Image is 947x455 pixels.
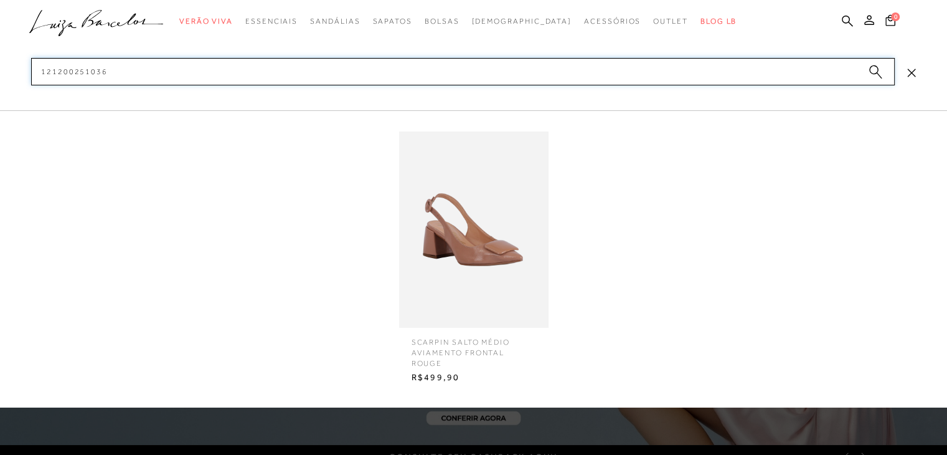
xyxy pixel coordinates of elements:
span: Acessórios [584,17,641,26]
span: Sandálias [310,17,360,26]
span: Bolsas [425,17,459,26]
span: [DEMOGRAPHIC_DATA] [471,17,572,26]
span: SCARPIN SALTO MÉDIO AVIAMENTO FRONTAL ROUGE [402,328,545,368]
a: categoryNavScreenReaderText [584,10,641,33]
img: SCARPIN SALTO MÉDIO AVIAMENTO FRONTAL ROUGE [399,132,549,328]
span: BLOG LB [700,17,737,26]
span: 0 [891,12,900,21]
a: categoryNavScreenReaderText [310,10,360,33]
a: noSubCategoriesText [471,10,572,33]
a: SCARPIN SALTO MÉDIO AVIAMENTO FRONTAL ROUGE SCARPIN SALTO MÉDIO AVIAMENTO FRONTAL ROUGE R$499,90 [396,132,552,387]
span: Essenciais [245,17,298,26]
a: categoryNavScreenReaderText [425,10,459,33]
button: 0 [882,14,899,31]
span: Verão Viva [179,17,233,26]
span: Outlet [653,17,688,26]
input: Buscar. [31,58,895,85]
span: R$499,90 [402,368,545,387]
a: categoryNavScreenReaderText [372,10,412,33]
span: Sapatos [372,17,412,26]
a: categoryNavScreenReaderText [245,10,298,33]
a: categoryNavScreenReaderText [179,10,233,33]
a: categoryNavScreenReaderText [653,10,688,33]
a: BLOG LB [700,10,737,33]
